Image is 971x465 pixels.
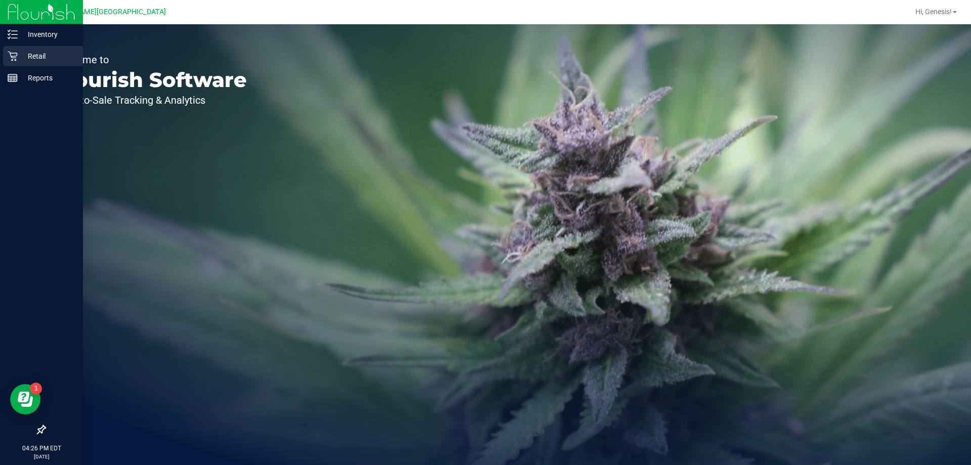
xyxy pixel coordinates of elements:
[55,55,247,65] p: Welcome to
[5,453,78,460] p: [DATE]
[8,73,18,83] inline-svg: Reports
[55,70,247,90] p: Flourish Software
[55,95,247,105] p: Seed-to-Sale Tracking & Analytics
[915,8,952,16] span: Hi, Genesis!
[30,383,42,395] iframe: Resource center unread badge
[5,444,78,453] p: 04:26 PM EDT
[18,28,78,40] p: Inventory
[10,384,40,414] iframe: Resource center
[18,72,78,84] p: Reports
[8,51,18,61] inline-svg: Retail
[8,29,18,39] inline-svg: Inventory
[41,8,166,16] span: [PERSON_NAME][GEOGRAPHIC_DATA]
[18,50,78,62] p: Retail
